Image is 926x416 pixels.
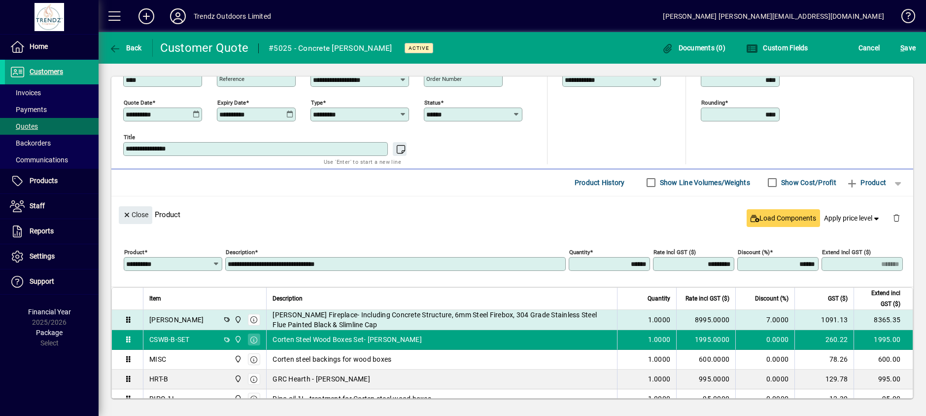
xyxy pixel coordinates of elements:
[885,213,908,222] app-page-header-button: Delete
[149,394,176,404] div: RIPO-1L
[746,44,808,52] span: Custom Fields
[794,350,854,370] td: 78.26
[854,370,913,389] td: 995.00
[232,374,243,384] span: New Plymouth
[106,39,144,57] button: Back
[648,354,671,364] span: 1.0000
[5,169,99,193] a: Products
[123,207,148,223] span: Close
[311,99,323,106] mat-label: Type
[686,293,729,304] span: Rate incl GST ($)
[794,370,854,389] td: 129.78
[663,8,884,24] div: [PERSON_NAME] [PERSON_NAME][EMAIL_ADDRESS][DOMAIN_NAME]
[149,315,204,325] div: [PERSON_NAME]
[856,39,883,57] button: Cancel
[219,76,244,82] mat-label: Reference
[885,206,908,230] button: Delete
[659,39,728,57] button: Documents (0)
[5,135,99,151] a: Backorders
[846,175,886,190] span: Product
[794,330,854,350] td: 260.22
[28,308,71,316] span: Financial Year
[232,314,243,325] span: New Plymouth
[116,210,155,219] app-page-header-button: Close
[747,209,820,227] button: Load Components
[735,370,794,389] td: 0.0000
[820,209,885,227] button: Apply price level
[149,293,161,304] span: Item
[10,139,51,147] span: Backorders
[5,101,99,118] a: Payments
[5,269,99,294] a: Support
[683,394,729,404] div: 95.0000
[648,315,671,325] span: 1.0000
[124,248,144,255] mat-label: Product
[824,213,881,224] span: Apply price level
[648,394,671,404] span: 1.0000
[5,118,99,135] a: Quotes
[794,310,854,330] td: 1091.13
[658,178,750,188] label: Show Line Volumes/Weights
[735,330,794,350] td: 0.0000
[683,374,729,384] div: 995.0000
[569,248,590,255] mat-label: Quantity
[854,350,913,370] td: 600.00
[149,354,166,364] div: MISC
[232,354,243,365] span: New Plymouth
[648,293,670,304] span: Quantity
[273,394,431,404] span: Ripo oil 1L- treatment for Corten steel wood boxes
[571,174,629,191] button: Product History
[683,335,729,344] div: 1995.0000
[10,156,68,164] span: Communications
[10,106,47,113] span: Payments
[822,248,871,255] mat-label: Extend incl GST ($)
[149,335,190,344] div: CSWB-B-SET
[30,177,58,185] span: Products
[5,151,99,168] a: Communications
[735,389,794,409] td: 0.0000
[30,68,63,76] span: Customers
[36,329,63,337] span: Package
[30,202,45,210] span: Staff
[426,76,462,82] mat-label: Order number
[226,248,255,255] mat-label: Description
[5,35,99,59] a: Home
[30,227,54,235] span: Reports
[854,310,913,330] td: 8365.35
[898,39,918,57] button: Save
[751,213,816,224] span: Load Components
[269,40,392,56] div: #5025 - Concrete [PERSON_NAME]
[10,122,38,130] span: Quotes
[858,40,880,56] span: Cancel
[5,194,99,219] a: Staff
[794,389,854,409] td: 12.39
[900,40,916,56] span: ave
[735,350,794,370] td: 0.0000
[701,99,725,106] mat-label: Rounding
[828,293,848,304] span: GST ($)
[232,393,243,404] span: New Plymouth
[273,374,370,384] span: GRC Hearth - [PERSON_NAME]
[131,7,162,25] button: Add
[124,99,152,106] mat-label: Quote date
[860,288,900,309] span: Extend incl GST ($)
[119,206,152,224] button: Close
[900,44,904,52] span: S
[894,2,914,34] a: Knowledge Base
[409,45,429,51] span: Active
[424,99,441,106] mat-label: Status
[232,334,243,345] span: New Plymouth
[5,84,99,101] a: Invoices
[111,196,913,232] div: Product
[273,293,303,304] span: Description
[273,310,611,330] span: [PERSON_NAME] Fireplace- Including Concrete Structure, 6mm Steel Firebox, 304 Grade Stainless Ste...
[661,44,725,52] span: Documents (0)
[738,248,770,255] mat-label: Discount (%)
[160,40,249,56] div: Customer Quote
[273,354,391,364] span: Corten steel backings for wood boxes
[109,44,142,52] span: Back
[683,315,729,325] div: 8995.0000
[779,178,836,188] label: Show Cost/Profit
[683,354,729,364] div: 600.0000
[755,293,789,304] span: Discount (%)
